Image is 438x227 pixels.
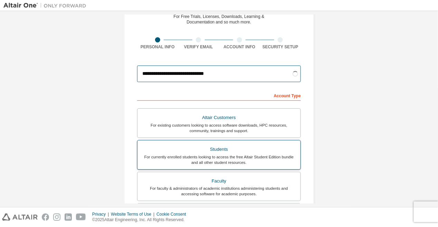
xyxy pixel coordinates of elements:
div: For faculty & administrators of academic institutions administering students and accessing softwa... [142,186,296,197]
div: Altair Customers [142,113,296,122]
img: linkedin.svg [65,214,72,221]
div: Personal Info [137,44,178,50]
div: For currently enrolled students looking to access the free Altair Student Edition bundle and all ... [142,154,296,165]
div: For existing customers looking to access software downloads, HPC resources, community, trainings ... [142,122,296,134]
div: Faculty [142,176,296,186]
div: For Free Trials, Licenses, Downloads, Learning & Documentation and so much more. [174,14,265,25]
div: Verify Email [178,44,219,50]
div: Security Setup [260,44,301,50]
img: youtube.svg [76,214,86,221]
div: Account Type [137,90,301,101]
div: Students [142,145,296,154]
div: Cookie Consent [156,211,190,217]
img: facebook.svg [42,214,49,221]
div: Website Terms of Use [111,211,156,217]
img: Altair One [3,2,90,9]
div: Account Info [219,44,260,50]
div: Privacy [92,211,111,217]
p: © 2025 Altair Engineering, Inc. All Rights Reserved. [92,217,190,223]
img: instagram.svg [53,214,60,221]
img: altair_logo.svg [2,214,38,221]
